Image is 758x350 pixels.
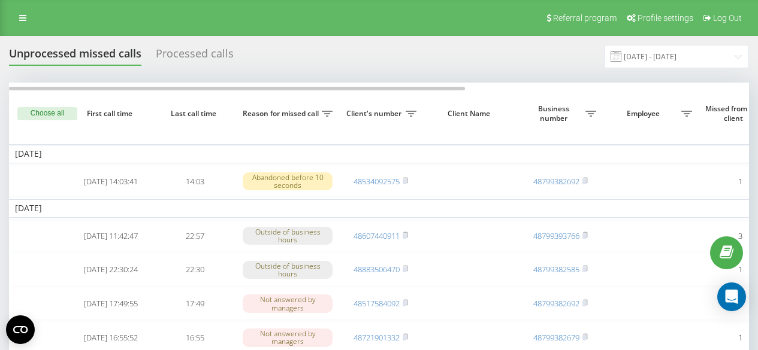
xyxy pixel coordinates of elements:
td: 22:30 [153,254,237,285]
span: Client Name [433,109,508,118]
span: Client's number [345,109,406,118]
span: Reason for missed call [243,109,322,118]
a: 48721901332 [354,332,400,343]
div: Processed calls [156,47,234,66]
div: Not answered by managers [243,294,333,312]
a: 48799382585 [533,264,579,275]
td: [DATE] 17:49:55 [69,288,153,319]
td: 22:57 [153,220,237,252]
td: [DATE] 14:03:41 [69,166,153,197]
a: 48799382692 [533,298,579,309]
span: Business number [524,104,585,123]
a: 48517584092 [354,298,400,309]
a: 48607440911 [354,230,400,241]
span: First call time [78,109,143,118]
span: Employee [608,109,681,118]
td: [DATE] 22:30:24 [69,254,153,285]
a: 48799393766 [533,230,579,241]
td: 14:03 [153,166,237,197]
div: Not answered by managers [243,328,333,346]
div: Unprocessed missed calls [9,47,141,66]
span: Profile settings [638,13,693,23]
span: Referral program [553,13,617,23]
a: 48799382679 [533,332,579,343]
a: 48799382692 [533,176,579,187]
button: Open CMP widget [6,315,35,344]
div: Abandoned before 10 seconds [243,172,333,190]
td: [DATE] 11:42:47 [69,220,153,252]
div: Outside of business hours [243,261,333,279]
div: Outside of business hours [243,227,333,245]
a: 48883506470 [354,264,400,275]
button: Choose all [17,107,77,120]
a: 48534092575 [354,176,400,187]
td: 17:49 [153,288,237,319]
span: Log Out [713,13,742,23]
span: Last call time [162,109,227,118]
div: Open Intercom Messenger [717,282,746,311]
